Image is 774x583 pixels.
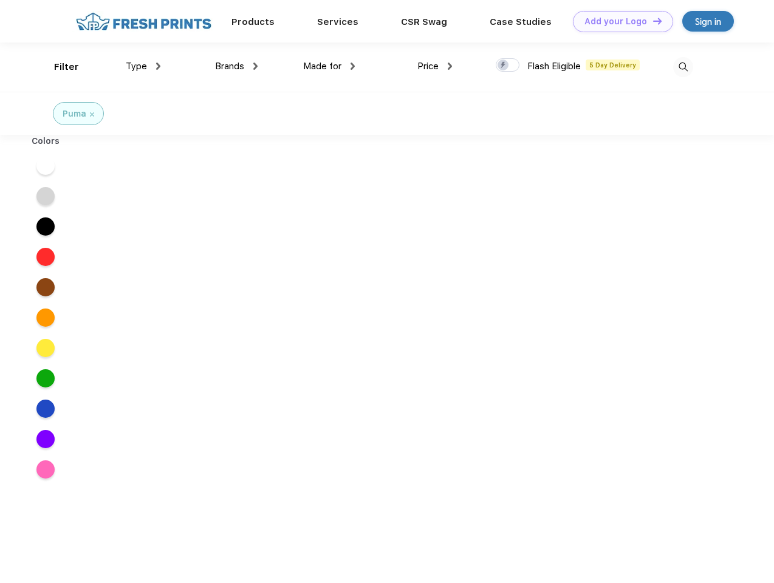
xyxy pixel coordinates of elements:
[90,112,94,117] img: filter_cancel.svg
[673,57,693,77] img: desktop_search.svg
[72,11,215,32] img: fo%20logo%202.webp
[317,16,358,27] a: Services
[215,61,244,72] span: Brands
[584,16,647,27] div: Add your Logo
[682,11,734,32] a: Sign in
[22,135,69,148] div: Colors
[156,63,160,70] img: dropdown.png
[303,61,341,72] span: Made for
[63,107,86,120] div: Puma
[448,63,452,70] img: dropdown.png
[527,61,581,72] span: Flash Eligible
[253,63,258,70] img: dropdown.png
[401,16,447,27] a: CSR Swag
[126,61,147,72] span: Type
[417,61,439,72] span: Price
[695,15,721,29] div: Sign in
[54,60,79,74] div: Filter
[351,63,355,70] img: dropdown.png
[231,16,275,27] a: Products
[653,18,662,24] img: DT
[586,60,640,70] span: 5 Day Delivery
